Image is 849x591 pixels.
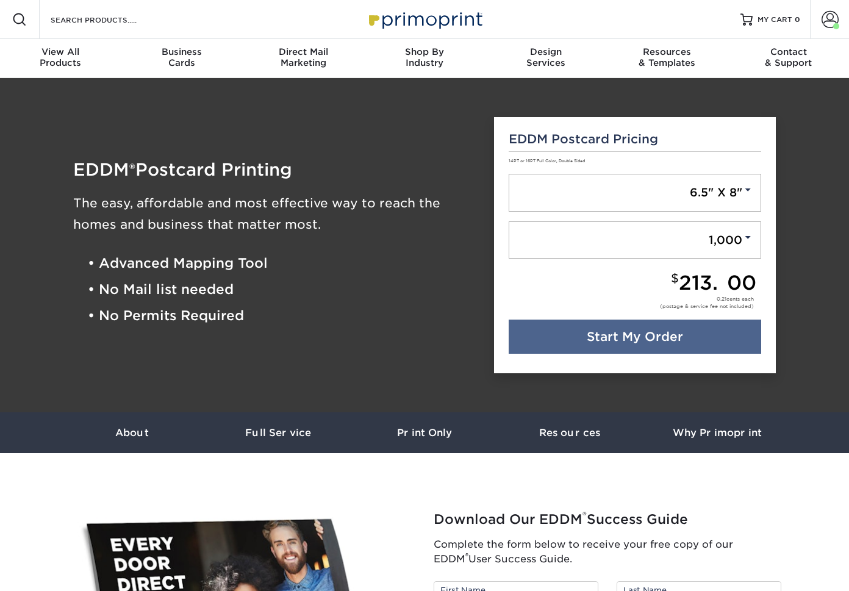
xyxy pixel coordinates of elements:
[679,271,756,295] span: 213.00
[121,39,243,78] a: BusinessCards
[606,46,728,68] div: & Templates
[364,46,485,57] span: Shop By
[758,15,792,25] span: MY CART
[88,303,476,329] li: • No Permits Required
[434,537,781,567] p: Complete the form below to receive your free copy of our EDDM User Success Guide.
[243,46,364,68] div: Marketing
[644,427,790,439] h3: Why Primoprint
[728,46,849,57] span: Contact
[660,295,754,310] div: cents each (postage & service fee not included)
[671,271,679,285] small: $
[606,39,728,78] a: Resources& Templates
[364,6,485,32] img: Primoprint
[509,159,585,163] small: 14PT or 16PT Full Color, Double Sided
[73,161,476,178] h1: EDDM Postcard Printing
[717,296,726,302] span: 0.21
[728,39,849,78] a: Contact& Support
[498,412,644,453] a: Resources
[795,15,800,24] span: 0
[509,221,762,259] a: 1,000
[509,174,762,212] a: 6.5" X 8"
[243,39,364,78] a: Direct MailMarketing
[364,46,485,68] div: Industry
[485,46,606,57] span: Design
[49,12,168,27] input: SEARCH PRODUCTS.....
[351,412,498,453] a: Print Only
[88,276,476,303] li: • No Mail list needed
[88,250,476,276] li: • Advanced Mapping Tool
[129,160,135,178] span: ®
[121,46,243,68] div: Cards
[243,46,364,57] span: Direct Mail
[644,412,790,453] a: Why Primoprint
[73,193,476,235] h3: The easy, affordable and most effective way to reach the homes and business that matter most.
[121,46,243,57] span: Business
[205,412,351,453] a: Full Service
[59,412,205,453] a: About
[205,427,351,439] h3: Full Service
[498,427,644,439] h3: Resources
[509,320,762,354] a: Start My Order
[465,551,468,561] sup: ®
[582,509,587,521] sup: ®
[509,132,762,146] h5: EDDM Postcard Pricing
[606,46,728,57] span: Resources
[364,39,485,78] a: Shop ByIndustry
[728,46,849,68] div: & Support
[351,427,498,439] h3: Print Only
[434,512,781,528] h2: Download Our EDDM Success Guide
[485,46,606,68] div: Services
[59,427,205,439] h3: About
[485,39,606,78] a: DesignServices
